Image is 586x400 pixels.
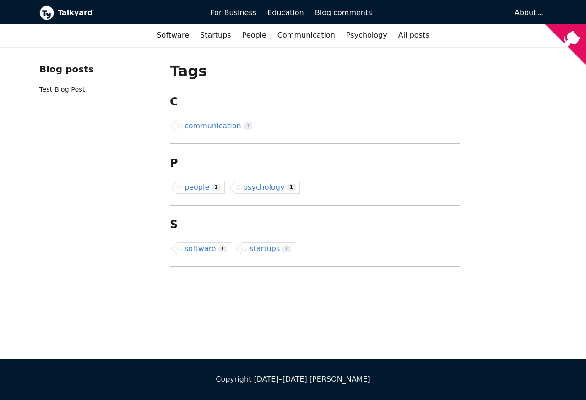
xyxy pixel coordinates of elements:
[212,184,221,192] span: 1
[218,245,228,253] span: 1
[170,218,460,231] h2: S
[262,5,309,21] a: Education
[515,8,541,17] a: About
[236,181,300,194] a: psychology1
[237,27,272,43] a: People
[58,7,197,19] b: Talkyard
[210,8,256,17] span: For Business
[39,373,547,385] div: Copyright [DATE]–[DATE] [PERSON_NAME]
[170,156,460,170] h2: P
[177,242,231,255] a: software1
[195,27,237,43] a: Startups
[39,62,155,103] nav: Blog recent posts navigation
[244,122,253,130] span: 1
[267,8,304,17] span: Education
[315,8,372,17] span: Blog comments
[39,62,155,77] div: Blog posts
[341,27,393,43] a: Psychology
[177,181,225,194] a: people1
[282,245,291,253] span: 1
[39,5,197,20] a: Talkyard logoTalkyard
[39,86,85,93] a: Test Blog Post
[242,242,295,255] a: startups1
[393,27,435,43] a: All posts
[177,120,256,132] a: communication1
[170,95,460,109] h2: C
[309,5,378,21] a: Blog comments
[170,62,460,80] h1: Tags
[272,27,341,43] a: Communication
[151,27,195,43] a: Software
[205,5,262,21] a: For Business
[287,184,296,192] span: 1
[39,5,54,20] img: Talkyard logo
